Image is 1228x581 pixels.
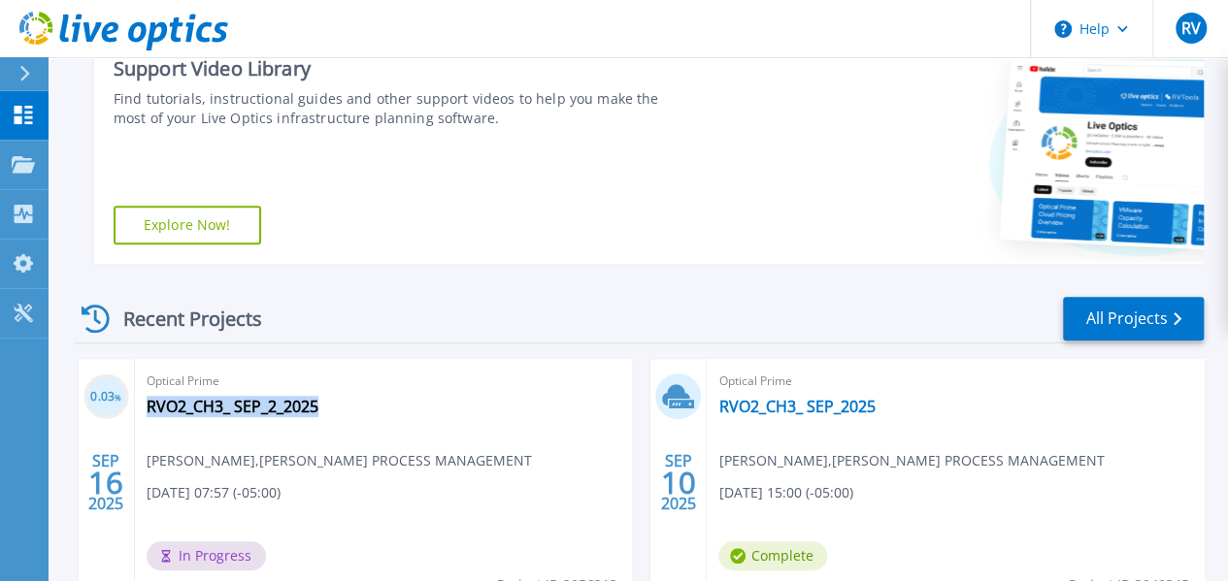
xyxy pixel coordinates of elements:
span: [DATE] 15:00 (-05:00) [718,482,852,503]
span: [PERSON_NAME] , [PERSON_NAME] PROCESS MANAGEMENT [147,450,532,471]
span: [PERSON_NAME] , [PERSON_NAME] PROCESS MANAGEMENT [718,450,1104,471]
span: In Progress [147,541,266,570]
a: RVO2_CH3_ SEP_2_2025 [147,397,318,416]
span: Optical Prime [718,371,1192,392]
span: Optical Prime [147,371,620,392]
a: All Projects [1063,297,1204,340]
a: Explore Now! [114,206,261,244]
span: % [115,392,121,403]
div: SEP 2025 [660,447,697,518]
span: 16 [88,474,123,491]
span: RV [1180,20,1200,36]
span: 10 [661,474,696,491]
div: SEP 2025 [87,447,124,518]
div: Recent Projects [75,295,288,342]
span: Complete [718,541,827,570]
a: RVO2_CH3_ SEP_2025 [718,397,875,416]
div: Find tutorials, instructional guides and other support videos to help you make the most of your L... [114,89,690,128]
span: [DATE] 07:57 (-05:00) [147,482,281,503]
h3: 0.03 [83,386,129,408]
div: Support Video Library [114,56,690,81]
